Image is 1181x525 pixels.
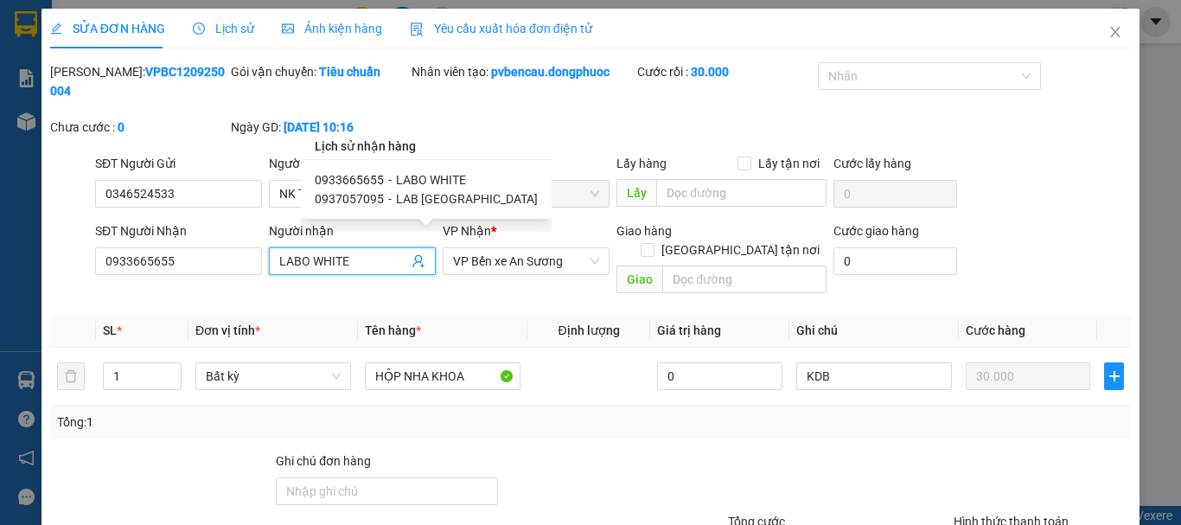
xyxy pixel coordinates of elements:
div: Nhân viên tạo: [412,62,634,81]
input: 0 [966,362,1090,390]
span: 10:16:02 [DATE] [38,125,105,136]
b: pvbencau.dongphuoc [491,65,610,79]
span: Giá trị hàng [657,323,721,337]
span: [GEOGRAPHIC_DATA] tận nơi [654,240,827,259]
span: 0933665655 [315,173,384,187]
div: Chưa cước : [50,118,227,137]
div: Gói vận chuyển: [231,62,408,81]
b: Tiêu chuẩn [319,65,380,79]
b: [DATE] 10:16 [284,120,354,134]
img: logo [6,10,83,86]
label: Cước lấy hàng [833,157,911,170]
span: Hotline: 19001152 [137,77,212,87]
div: SĐT Người Nhận [95,221,262,240]
span: edit [50,22,62,35]
input: Ghi chú đơn hàng [276,477,498,505]
label: Ghi chú đơn hàng [276,454,371,468]
th: Ghi chú [789,314,959,348]
span: Tên hàng [365,323,421,337]
div: Người gửi [269,154,436,173]
span: plus [1105,369,1123,383]
span: Bất kỳ [206,363,341,389]
div: Ngày GD: [231,118,408,137]
span: Yêu cầu xuất hóa đơn điện tử [410,22,592,35]
span: Định lượng [558,323,619,337]
strong: ĐỒNG PHƯỚC [137,10,237,24]
div: [PERSON_NAME]: [50,62,227,100]
span: - [388,173,392,187]
div: Người nhận [269,221,436,240]
span: 0937057095 [315,192,384,206]
span: Giao hàng [616,224,672,238]
span: Lấy [616,179,656,207]
span: user-add [412,254,425,268]
span: Đơn vị tính [195,323,260,337]
button: Close [1091,9,1140,57]
input: Ghi Chú [796,362,952,390]
span: SỬA ĐƠN HÀNG [50,22,165,35]
span: ----------------------------------------- [47,93,212,107]
span: close [1108,25,1122,39]
input: Cước giao hàng [833,247,957,275]
input: Dọc đường [662,266,827,293]
span: Lịch sử [193,22,254,35]
span: Bến xe [GEOGRAPHIC_DATA] [137,28,233,49]
span: LAB [GEOGRAPHIC_DATA] [396,192,538,206]
span: [PERSON_NAME]: [5,112,182,122]
span: VP Bến xe An Sương [453,248,599,274]
b: 30.000 [691,65,729,79]
span: LABO WHITE [396,173,466,187]
button: delete [57,362,85,390]
span: SL [103,323,117,337]
span: Lấy hàng [616,157,667,170]
div: Tổng: 1 [57,413,457,432]
span: Ảnh kiện hàng [282,22,382,35]
div: SĐT Người Gửi [95,154,262,173]
span: picture [282,22,294,35]
span: In ngày: [5,125,105,136]
button: plus [1104,362,1124,390]
span: clock-circle [193,22,205,35]
span: 01 Võ Văn Truyện, KP.1, Phường 2 [137,52,238,74]
input: Dọc đường [656,179,827,207]
b: 0 [118,120,124,134]
span: VPBC1209250004 [86,110,182,123]
span: Giao [616,266,662,293]
div: Cước rồi : [637,62,814,81]
label: Cước giao hàng [833,224,919,238]
div: Lịch sử nhận hàng [301,132,552,160]
img: icon [410,22,424,36]
span: Lấy tận nơi [751,154,827,173]
span: Cước hàng [966,323,1025,337]
input: VD: Bàn, Ghế [365,362,520,390]
input: Cước lấy hàng [833,180,957,208]
span: - [388,192,392,206]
